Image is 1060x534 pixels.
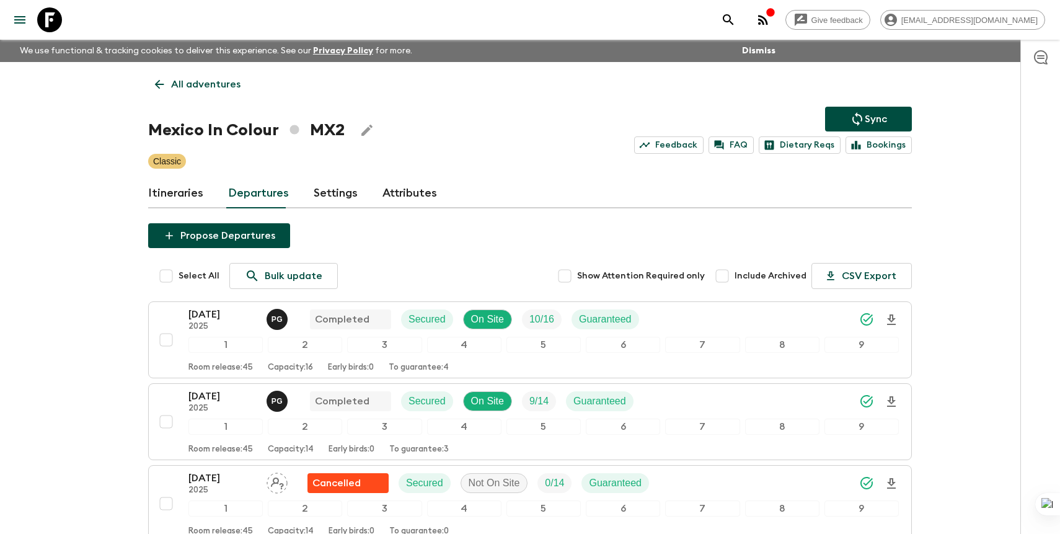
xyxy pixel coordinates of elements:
div: Not On Site [461,473,528,493]
p: We use functional & tracking cookies to deliver this experience. See our for more. [15,40,417,62]
div: 1 [188,337,263,353]
p: Completed [315,394,369,409]
div: 9 [824,337,899,353]
p: Secured [406,476,443,491]
div: 2 [268,337,342,353]
span: [EMAIL_ADDRESS][DOMAIN_NAME] [894,16,1045,25]
a: Bulk update [229,263,338,289]
p: Cancelled [312,476,361,491]
div: Secured [401,309,453,329]
div: 3 [347,337,422,353]
a: Give feedback [785,10,870,30]
svg: Download Onboarding [884,313,899,327]
button: Sync adventure departures to the booking engine [825,107,912,131]
p: 0 / 14 [545,476,564,491]
p: To guarantee: 3 [389,445,449,455]
div: 3 [347,419,422,435]
span: Assign pack leader [267,476,288,486]
div: 6 [586,419,660,435]
p: Guaranteed [579,312,632,327]
div: Secured [399,473,451,493]
p: Sync [865,112,887,127]
p: 10 / 16 [529,312,554,327]
a: Settings [314,179,358,208]
div: 1 [188,419,263,435]
div: 8 [745,419,819,435]
button: CSV Export [811,263,912,289]
div: 2 [268,419,342,435]
div: 7 [665,337,740,353]
p: [DATE] [188,471,257,486]
svg: Synced Successfully [859,312,874,327]
div: 3 [347,501,422,517]
div: 6 [586,337,660,353]
div: On Site [463,309,512,329]
span: Patricia Gutierrez [267,313,290,323]
svg: Synced Successfully [859,394,874,409]
div: 4 [427,419,501,435]
div: 7 [665,501,740,517]
a: All adventures [148,72,247,97]
a: Feedback [634,136,704,154]
a: Privacy Policy [313,47,373,55]
div: 4 [427,337,501,353]
div: 5 [506,501,581,517]
p: [DATE] [188,307,257,322]
div: Secured [401,391,453,411]
p: [DATE] [188,389,257,404]
p: Early birds: 0 [329,445,374,455]
div: 9 [824,501,899,517]
button: search adventures [716,7,741,32]
svg: Synced Successfully [859,476,874,491]
p: To guarantee: 4 [389,363,449,373]
p: Guaranteed [573,394,626,409]
div: 8 [745,501,819,517]
p: On Site [471,394,504,409]
p: Capacity: 16 [268,363,313,373]
div: On Site [463,391,512,411]
span: Patricia Gutierrez [267,394,290,404]
a: Bookings [846,136,912,154]
a: FAQ [709,136,754,154]
div: 5 [506,337,581,353]
a: Dietary Reqs [759,136,841,154]
p: Classic [153,155,181,167]
p: Guaranteed [589,476,642,491]
p: Room release: 45 [188,445,253,455]
p: Early birds: 0 [328,363,374,373]
a: Itineraries [148,179,203,208]
p: 2025 [188,404,257,414]
div: 9 [824,419,899,435]
p: All adventures [171,77,241,92]
div: 7 [665,419,740,435]
a: Departures [228,179,289,208]
button: [DATE]2025Patricia GutierrezCompletedSecuredOn SiteTrip FillGuaranteed123456789Room release:45Cap... [148,383,912,460]
div: Flash Pack cancellation [307,473,389,493]
p: 2025 [188,322,257,332]
span: Select All [179,270,219,282]
p: Completed [315,312,369,327]
span: Give feedback [805,16,870,25]
p: Room release: 45 [188,363,253,373]
p: Secured [409,312,446,327]
div: 4 [427,501,501,517]
button: Propose Departures [148,223,290,248]
p: On Site [471,312,504,327]
p: Bulk update [265,269,322,283]
div: 5 [506,419,581,435]
div: 6 [586,501,660,517]
span: Show Attention Required only [577,270,705,282]
p: Not On Site [469,476,520,491]
p: Secured [409,394,446,409]
p: Capacity: 14 [268,445,314,455]
button: Dismiss [739,42,779,60]
p: 9 / 14 [529,394,549,409]
div: Trip Fill [537,473,572,493]
div: 1 [188,501,263,517]
div: 8 [745,337,819,353]
div: [EMAIL_ADDRESS][DOMAIN_NAME] [880,10,1045,30]
svg: Download Onboarding [884,394,899,409]
h1: Mexico In Colour MX2 [148,118,345,143]
p: 2025 [188,486,257,496]
svg: Download Onboarding [884,476,899,491]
